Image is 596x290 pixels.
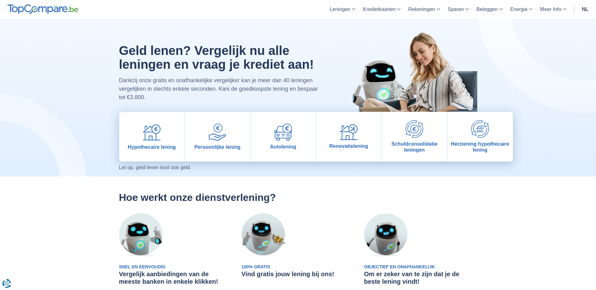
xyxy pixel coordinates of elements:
span: Persoonlijke lening [194,144,241,150]
span: Autolening [270,144,296,150]
a: Schuldconsolidatie leningen [382,112,447,161]
a: Herziening hypothecaire lening [448,112,513,161]
span: Herziening hypothecaire lening [450,141,510,153]
img: Persoonlijke lening [209,123,226,141]
a: Persoonlijke lening [185,112,250,161]
img: Objectief en onafhankelijk [364,213,407,257]
span: Schuldconsolidatie leningen [385,141,445,153]
h2: Hoe werkt onze dienstverlening? [119,191,477,203]
p: Dankzij onze gratis en onafhankelijke vergelijker kan je meer dan 40 leningen vergelijken in slec... [119,76,324,102]
h3: Vergelijk aanbiedingen van de meeste banken in enkele klikken! [119,270,232,285]
span: Snel en eenvoudig [119,264,166,269]
img: Snel en eenvoudig [119,213,162,257]
span: Objectief en onafhankelijk [364,264,435,269]
img: Herziening hypothecaire lening [471,120,489,138]
span: Renovatielening [329,143,368,149]
a: Renovatielening [316,112,381,161]
img: TopCompare [8,4,78,14]
span: Hypothecaire lening [128,144,176,150]
img: Hypothecaire lening [143,123,161,141]
img: Schuldconsolidatie leningen [406,120,423,138]
a: Hypothecaire lening [119,112,184,161]
span: 100% gratis [242,264,271,269]
h1: Geld lenen? Vergelijk nu alle leningen en vraag je krediet aan! [119,44,324,71]
img: image-hero [339,19,477,139]
a: Autolening [251,112,316,161]
h3: Vind gratis jouw lening bij ons! [242,270,355,278]
img: Autolening [274,124,292,141]
h3: Om er zeker van te zijn dat je de beste lening vindt! [364,270,477,285]
img: Renovatielening [340,124,358,140]
img: 100% gratis [242,213,285,257]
